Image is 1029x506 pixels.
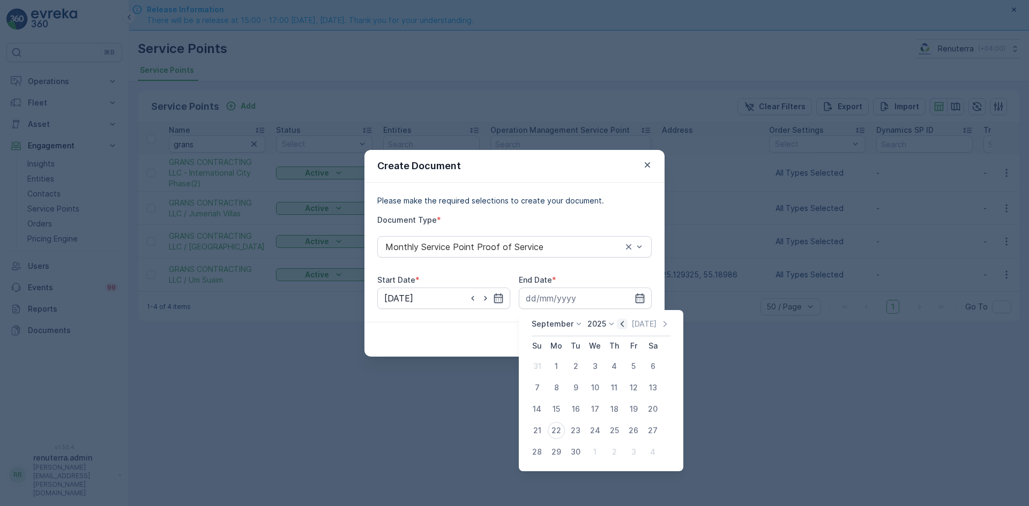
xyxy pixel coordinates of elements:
[644,401,661,418] div: 20
[377,288,510,309] input: dd/mm/yyyy
[606,422,623,439] div: 25
[527,336,547,356] th: Sunday
[377,158,461,173] p: Create Document
[625,358,642,375] div: 5
[548,379,565,396] div: 8
[624,336,643,356] th: Friday
[548,358,565,375] div: 1
[585,336,605,356] th: Wednesday
[644,443,661,460] div: 4
[644,358,661,375] div: 6
[528,358,546,375] div: 31
[586,379,603,396] div: 10
[547,336,566,356] th: Monday
[605,336,624,356] th: Thursday
[631,319,657,329] p: [DATE]
[567,422,584,439] div: 23
[606,443,623,460] div: 2
[586,443,603,460] div: 1
[606,401,623,418] div: 18
[625,401,642,418] div: 19
[586,358,603,375] div: 3
[567,358,584,375] div: 2
[528,379,546,396] div: 7
[567,443,584,460] div: 30
[566,336,585,356] th: Tuesday
[548,422,565,439] div: 22
[606,358,623,375] div: 4
[567,401,584,418] div: 16
[587,319,606,329] p: 2025
[519,275,552,284] label: End Date
[586,401,603,418] div: 17
[528,422,546,439] div: 21
[644,422,661,439] div: 27
[548,401,565,418] div: 15
[548,443,565,460] div: 29
[586,422,603,439] div: 24
[625,422,642,439] div: 26
[625,379,642,396] div: 12
[606,379,623,396] div: 11
[532,319,573,329] p: September
[377,215,437,224] label: Document Type
[625,443,642,460] div: 3
[644,379,661,396] div: 13
[643,336,662,356] th: Saturday
[567,379,584,396] div: 9
[377,275,415,284] label: Start Date
[528,443,546,460] div: 28
[377,195,652,206] p: Please make the required selections to create your document.
[519,288,652,309] input: dd/mm/yyyy
[528,401,546,418] div: 14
